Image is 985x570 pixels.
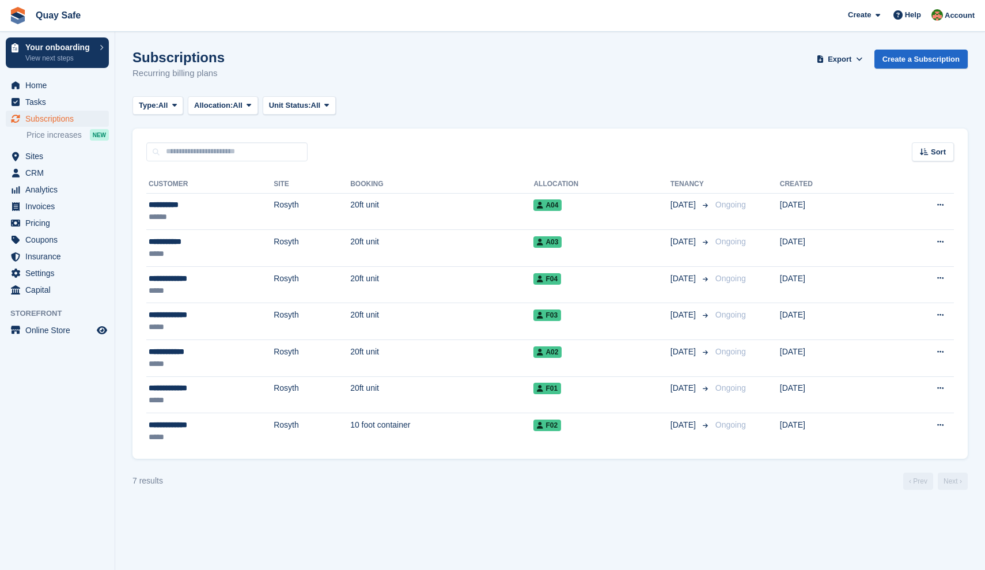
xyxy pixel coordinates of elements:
td: Rosyth [274,266,350,303]
td: Rosyth [274,340,350,377]
td: Rosyth [274,413,350,450]
td: 10 foot container [350,413,533,450]
span: Export [828,54,851,65]
td: [DATE] [780,230,880,267]
span: Type: [139,100,158,111]
div: NEW [90,129,109,141]
th: Created [780,175,880,194]
span: Ongoing [715,237,746,246]
span: [DATE] [670,382,698,394]
span: Invoices [25,198,94,214]
span: All [311,100,321,111]
td: [DATE] [780,340,880,377]
td: [DATE] [780,376,880,413]
span: Sites [25,148,94,164]
a: Quay Safe [31,6,85,25]
span: A02 [533,346,562,358]
td: Rosyth [274,376,350,413]
span: Tasks [25,94,94,110]
span: Storefront [10,308,115,319]
td: [DATE] [780,303,880,340]
td: 20ft unit [350,266,533,303]
td: Rosyth [274,230,350,267]
span: Unit Status: [269,100,311,111]
div: 7 results [132,475,163,487]
button: Type: All [132,96,183,115]
th: Booking [350,175,533,194]
td: 20ft unit [350,340,533,377]
span: Subscriptions [25,111,94,127]
a: menu [6,111,109,127]
td: [DATE] [780,193,880,230]
a: menu [6,215,109,231]
span: Ongoing [715,347,746,356]
td: 20ft unit [350,230,533,267]
a: menu [6,282,109,298]
span: [DATE] [670,236,698,248]
span: CRM [25,165,94,181]
span: A03 [533,236,562,248]
td: [DATE] [780,266,880,303]
th: Allocation [533,175,670,194]
h1: Subscriptions [132,50,225,65]
th: Tenancy [670,175,711,194]
span: Capital [25,282,94,298]
th: Site [274,175,350,194]
a: Price increases NEW [26,129,109,141]
span: F01 [533,383,561,394]
button: Unit Status: All [263,96,336,115]
span: Help [905,9,921,21]
td: [DATE] [780,413,880,450]
a: menu [6,77,109,93]
span: [DATE] [670,309,698,321]
a: menu [6,165,109,181]
a: menu [6,198,109,214]
a: Next [938,473,968,490]
td: 20ft unit [350,376,533,413]
span: Ongoing [715,200,746,209]
a: Create a Subscription [874,50,968,69]
span: Insurance [25,248,94,265]
img: Fiona Connor [931,9,943,21]
span: Coupons [25,232,94,248]
button: Allocation: All [188,96,258,115]
p: Your onboarding [25,43,94,51]
span: A04 [533,199,562,211]
span: Settings [25,265,94,281]
nav: Page [901,473,970,490]
th: Customer [146,175,274,194]
td: 20ft unit [350,193,533,230]
span: [DATE] [670,419,698,431]
span: Pricing [25,215,94,231]
span: F04 [533,273,561,285]
span: Account [945,10,975,21]
span: All [158,100,168,111]
span: Create [848,9,871,21]
span: Price increases [26,130,82,141]
span: Online Store [25,322,94,338]
span: Analytics [25,182,94,198]
span: Ongoing [715,420,746,429]
span: F03 [533,309,561,321]
a: menu [6,322,109,338]
span: All [233,100,243,111]
a: menu [6,248,109,265]
a: Preview store [95,323,109,337]
a: Your onboarding View next steps [6,37,109,68]
button: Export [814,50,865,69]
td: Rosyth [274,193,350,230]
span: Home [25,77,94,93]
p: View next steps [25,53,94,63]
a: Previous [903,473,933,490]
span: F02 [533,420,561,431]
a: menu [6,94,109,110]
span: Ongoing [715,274,746,283]
p: Recurring billing plans [132,67,225,80]
span: Allocation: [194,100,233,111]
a: menu [6,148,109,164]
a: menu [6,265,109,281]
a: menu [6,232,109,248]
span: Ongoing [715,310,746,319]
a: menu [6,182,109,198]
td: Rosyth [274,303,350,340]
